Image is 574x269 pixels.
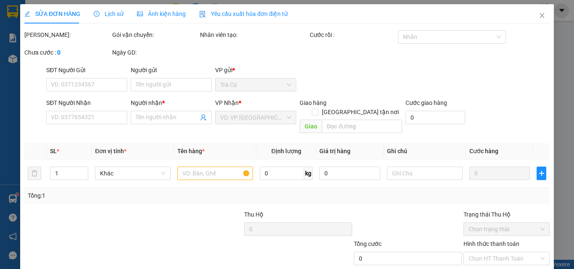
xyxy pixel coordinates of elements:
[50,148,57,154] span: SL
[112,48,198,57] div: Ngày GD:
[24,48,111,57] div: Chưa cước :
[24,30,111,39] div: [PERSON_NAME]:
[310,30,396,39] div: Cước rồi :
[384,143,466,159] th: Ghi chú
[94,11,100,17] span: clock-circle
[137,10,186,17] span: Ảnh kiện hàng
[177,148,205,154] span: Tên hàng
[537,170,546,177] span: plus
[137,11,143,17] span: picture
[300,120,322,133] span: Giao
[7,7,49,17] div: Trà Cú
[469,223,545,235] span: Chọn trạng thái
[469,148,498,154] span: Cước hàng
[55,7,140,26] div: [GEOGRAPHIC_DATA]
[94,10,124,17] span: Lịch sử
[199,11,206,18] img: icon
[131,98,212,107] div: Người nhận
[55,7,75,16] span: Nhận:
[318,107,402,117] span: [GEOGRAPHIC_DATA] tận nơi
[28,167,41,180] button: delete
[24,10,80,17] span: SỬA ĐƠN HÀNG
[6,53,50,63] div: 20.000
[530,4,554,28] button: Close
[244,211,263,218] span: Thu Hộ
[215,99,239,106] span: VP Nhận
[200,30,308,39] div: Nhân viên tạo:
[55,36,140,48] div: 0938647922
[46,65,127,75] div: SĐT Người Gửi
[387,167,463,180] input: Ghi Chú
[131,65,212,75] div: Người gửi
[537,167,546,180] button: plus
[322,120,402,133] input: Dọc đường
[177,167,253,180] input: VD: Bàn, Ghế
[271,148,301,154] span: Định lượng
[319,148,350,154] span: Giá trị hàng
[46,98,127,107] div: SĐT Người Nhận
[57,49,61,56] b: 0
[463,240,519,247] label: Hình thức thanh toán
[24,11,30,17] span: edit
[6,54,19,63] span: CR :
[469,167,530,180] input: 0
[55,26,140,36] div: THIÊN NHIÊN
[405,111,465,124] input: Cước giao hàng
[300,99,326,106] span: Giao hàng
[405,99,447,106] label: Cước giao hàng
[215,65,296,75] div: VP gửi
[539,12,545,19] span: close
[220,78,291,91] span: Trà Cú
[95,148,126,154] span: Đơn vị tính
[7,8,20,17] span: Gửi:
[112,30,198,39] div: Gói vận chuyển:
[354,240,382,247] span: Tổng cước
[199,10,288,17] span: Yêu cầu xuất hóa đơn điện tử
[7,17,49,27] div: QTSG
[304,167,313,180] span: kg
[463,210,550,219] div: Trạng thái Thu Hộ
[200,114,207,121] span: user-add
[100,167,166,180] span: Khác
[28,191,222,200] div: Tổng: 1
